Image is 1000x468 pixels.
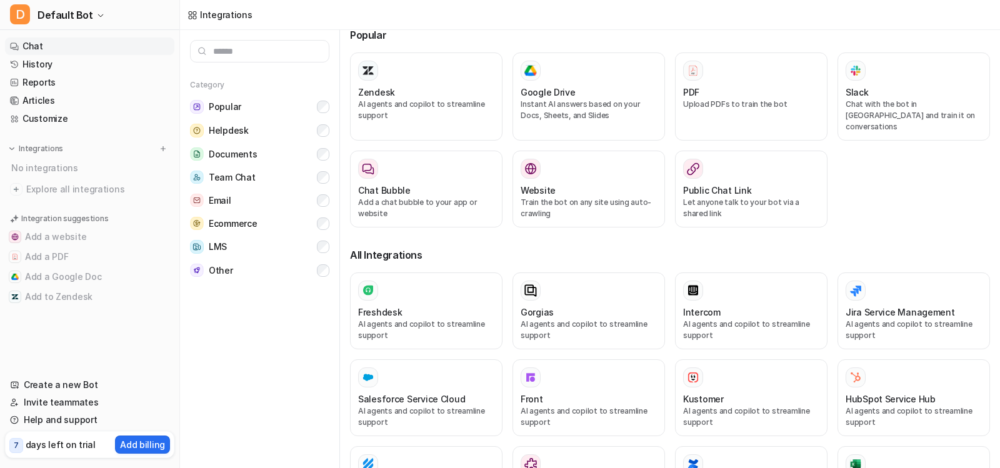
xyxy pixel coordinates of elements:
[190,100,204,114] img: Popular
[675,52,827,141] button: PDFPDFUpload PDFs to train the bot
[5,394,174,411] a: Invite teammates
[7,144,16,153] img: expand menu
[846,319,982,341] p: AI agents and copilot to streamline support
[683,99,819,110] p: Upload PDFs to train the bot
[11,253,19,261] img: Add a PDF
[358,306,402,319] h3: Freshdesk
[5,37,174,55] a: Chat
[10,183,22,196] img: explore all integrations
[209,148,257,161] span: Documents
[5,227,174,247] button: Add a websiteAdd a website
[190,119,329,142] button: HelpdeskHelpdesk
[675,272,827,349] button: IntercomAI agents and copilot to streamline support
[190,147,204,161] img: Documents
[846,86,869,99] h3: Slack
[5,74,174,91] a: Reports
[209,171,255,184] span: Team Chat
[358,184,411,197] h3: Chat Bubble
[683,392,724,406] h3: Kustomer
[512,151,665,227] button: WebsiteWebsiteTrain the bot on any site using auto-crawling
[675,359,827,436] button: KustomerKustomerAI agents and copilot to streamline support
[5,376,174,394] a: Create a new Bot
[350,151,502,227] button: Chat BubbleAdd a chat bubble to your app or website
[209,264,233,277] span: Other
[350,52,502,141] button: ZendeskAI agents and copilot to streamline support
[512,359,665,436] button: FrontFrontAI agents and copilot to streamline support
[521,392,543,406] h3: Front
[190,240,204,254] img: LMS
[190,95,329,119] button: PopularPopular
[358,406,494,428] p: AI agents and copilot to streamline support
[209,124,249,137] span: Helpdesk
[358,392,465,406] h3: Salesforce Service Cloud
[5,110,174,127] a: Customize
[358,86,395,99] h3: Zendesk
[21,213,108,224] p: Integration suggestions
[683,319,819,341] p: AI agents and copilot to streamline support
[683,306,721,319] h3: Intercom
[7,157,174,178] div: No integrations
[350,27,990,42] h3: Popular
[5,247,174,267] button: Add a PDFAdd a PDF
[846,406,982,428] p: AI agents and copilot to streamline support
[849,371,862,384] img: HubSpot Service Hub
[37,6,93,24] span: Default Bot
[512,52,665,141] button: Google DriveGoogle DriveInstant AI answers based on your Docs, Sheets, and Slides
[846,99,982,132] p: Chat with the bot in [GEOGRAPHIC_DATA] and train it on conversations
[524,162,537,175] img: Website
[209,194,231,207] span: Email
[190,235,329,259] button: LMSLMS
[687,64,699,76] img: PDF
[190,217,204,230] img: Ecommerce
[358,99,494,121] p: AI agents and copilot to streamline support
[10,4,30,24] span: D
[849,63,862,77] img: Slack
[512,272,665,349] button: GorgiasAI agents and copilot to streamline support
[11,293,19,301] img: Add to Zendesk
[837,272,990,349] button: Jira Service ManagementAI agents and copilot to streamline support
[5,411,174,429] a: Help and support
[11,233,19,241] img: Add a website
[26,179,169,199] span: Explore all integrations
[846,392,936,406] h3: HubSpot Service Hub
[190,259,329,282] button: OtherOther
[350,359,502,436] button: Salesforce Service Cloud Salesforce Service CloudAI agents and copilot to streamline support
[190,80,329,90] h5: Category
[190,166,329,189] button: Team ChatTeam Chat
[521,197,657,219] p: Train the bot on any site using auto-crawling
[521,184,556,197] h3: Website
[209,217,257,230] span: Ecommerce
[683,184,752,197] h3: Public Chat Link
[11,273,19,281] img: Add a Google Doc
[683,406,819,428] p: AI agents and copilot to streamline support
[26,438,96,451] p: days left on trial
[209,241,227,253] span: LMS
[521,406,657,428] p: AI agents and copilot to streamline support
[683,86,699,99] h3: PDF
[5,56,174,73] a: History
[159,144,167,153] img: menu_add.svg
[5,92,174,109] a: Articles
[358,197,494,219] p: Add a chat bubble to your app or website
[837,359,990,436] button: HubSpot Service HubHubSpot Service HubAI agents and copilot to streamline support
[200,8,252,21] div: Integrations
[683,197,819,219] p: Let anyone talk to your bot via a shared link
[190,194,204,207] img: Email
[115,436,170,454] button: Add billing
[5,267,174,287] button: Add a Google DocAdd a Google Doc
[19,144,63,154] p: Integrations
[350,247,990,262] h3: All Integrations
[521,99,657,121] p: Instant AI answers based on your Docs, Sheets, and Slides
[190,142,329,166] button: DocumentsDocuments
[837,52,990,141] button: SlackSlackChat with the bot in [GEOGRAPHIC_DATA] and train it on conversations
[846,306,955,319] h3: Jira Service Management
[190,124,204,137] img: Helpdesk
[524,371,537,384] img: Front
[190,189,329,212] button: EmailEmail
[190,171,204,184] img: Team Chat
[5,181,174,198] a: Explore all integrations
[209,101,241,113] span: Popular
[190,264,204,277] img: Other
[521,319,657,341] p: AI agents and copilot to streamline support
[675,151,827,227] button: Public Chat LinkLet anyone talk to your bot via a shared link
